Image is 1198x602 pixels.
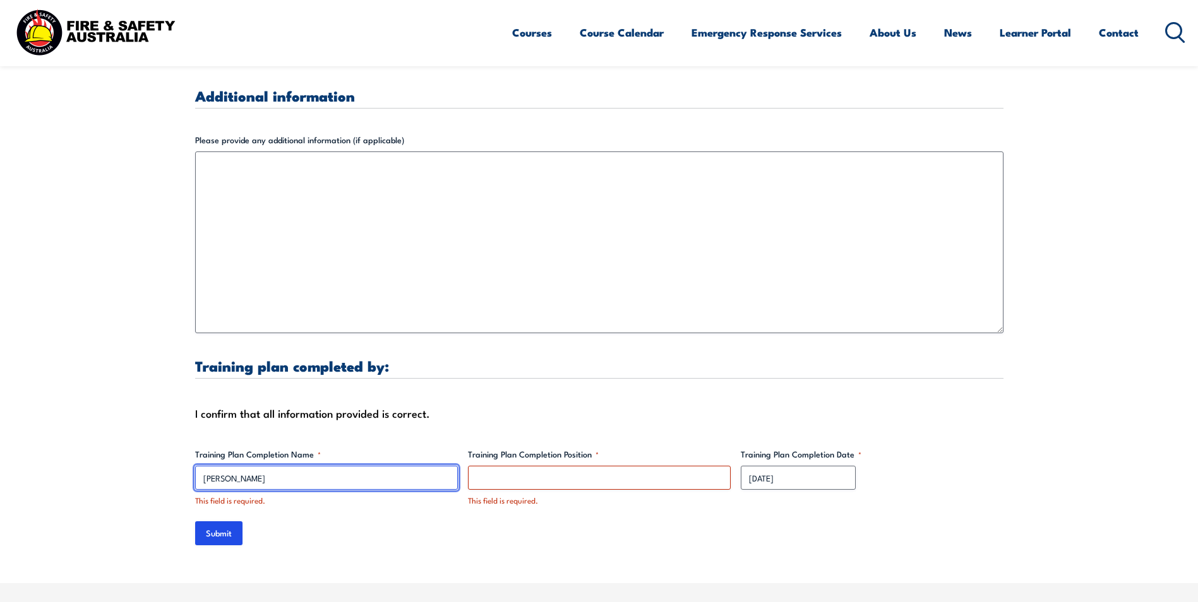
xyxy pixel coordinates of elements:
[195,448,458,461] label: Training Plan Completion Name
[195,521,243,545] input: Submit
[1000,16,1071,49] a: Learner Portal
[870,16,916,49] a: About Us
[741,448,1003,461] label: Training Plan Completion Date
[692,16,842,49] a: Emergency Response Services
[195,495,458,507] div: This field is required.
[195,358,1003,373] h3: Training plan completed by:
[195,404,1003,423] div: I confirm that all information provided is correct.
[741,466,856,490] input: dd/mm/yyyy
[580,16,664,49] a: Course Calendar
[1099,16,1139,49] a: Contact
[944,16,972,49] a: News
[468,495,731,507] div: This field is required.
[512,16,552,49] a: Courses
[195,88,1003,103] h3: Additional information
[195,134,1003,146] label: Please provide any additional information (if applicable)
[468,448,731,461] label: Training Plan Completion Position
